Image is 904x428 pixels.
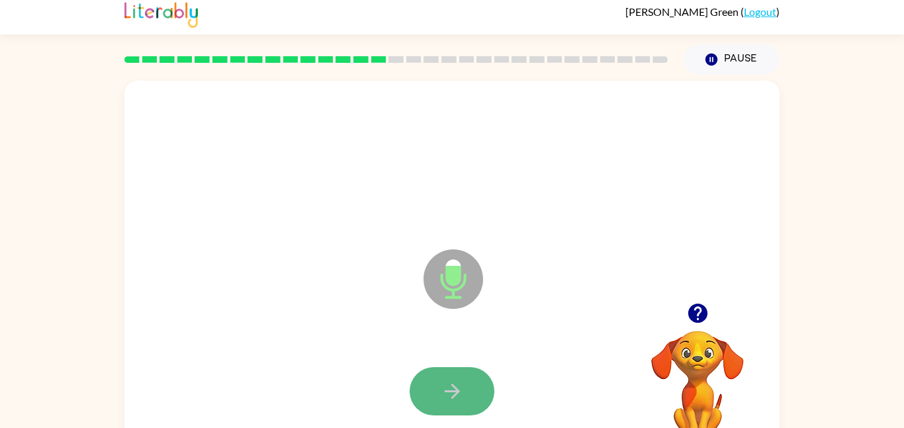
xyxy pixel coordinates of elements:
div: ( ) [625,5,780,18]
span: [PERSON_NAME] Green [625,5,741,18]
button: Pause [684,44,780,75]
a: Logout [744,5,776,18]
